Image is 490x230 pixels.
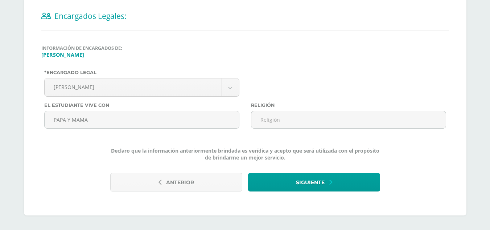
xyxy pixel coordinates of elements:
a: [PERSON_NAME] [45,78,239,96]
label: El estudiante vive con [44,102,239,108]
button: Siguiente [248,173,380,191]
button: Anterior [110,173,242,191]
span: Encargados Legales: [54,11,127,21]
span: Declaro que la información anteriormente brindada es verídica y acepto que será utilizada con el ... [110,147,380,161]
span: Anterior [166,174,194,191]
span: [PERSON_NAME] [54,78,213,96]
label: *Encargado legal [44,70,239,75]
span: Información de encargados de: [41,45,449,51]
label: Religión [251,102,446,108]
b: [PERSON_NAME] [41,51,84,58]
input: El estudiante vive con [44,111,239,129]
span: Siguiente [296,174,325,191]
input: Religión [251,111,446,129]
